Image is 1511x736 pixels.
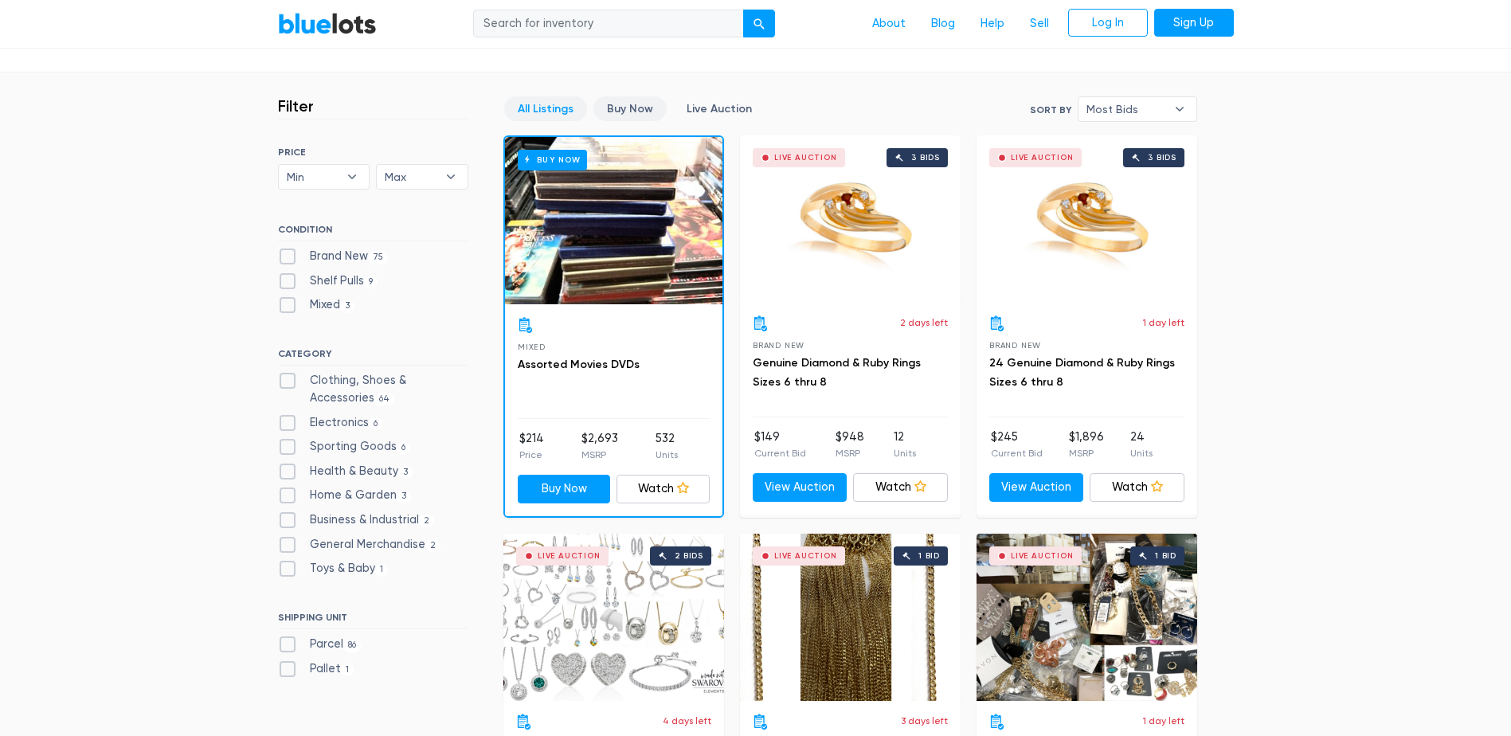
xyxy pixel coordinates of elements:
li: $948 [836,429,864,460]
a: Sell [1017,9,1062,39]
span: Brand New [989,341,1041,350]
div: 3 bids [1148,154,1176,162]
div: Live Auction [774,552,837,560]
b: ▾ [1163,97,1196,121]
label: Electronics [278,414,383,432]
a: Assorted Movies DVDs [518,358,640,371]
a: Help [968,9,1017,39]
span: 75 [368,251,389,264]
h6: Buy Now [518,150,587,170]
span: 3 [397,491,412,503]
p: Units [656,448,678,462]
span: 3 [340,300,355,313]
label: Toys & Baby [278,560,389,577]
p: Price [519,448,544,462]
p: 1 day left [1143,714,1184,728]
span: 6 [369,417,383,430]
div: 3 bids [911,154,940,162]
h6: CONDITION [278,224,468,241]
span: 9 [364,276,378,288]
label: Pallet [278,660,354,678]
p: 2 days left [900,315,948,330]
label: Mixed [278,296,355,314]
a: All Listings [504,96,587,121]
a: Buy Now [505,137,722,304]
a: Log In [1068,9,1148,37]
p: MSRP [581,448,618,462]
p: MSRP [1069,446,1104,460]
span: 2 [419,515,435,527]
a: About [859,9,918,39]
li: $149 [754,429,806,460]
input: Search for inventory [473,10,744,38]
p: Current Bid [754,446,806,460]
label: General Merchandise [278,536,441,554]
a: Watch [617,475,710,503]
a: 24 Genuine Diamond & Ruby Rings Sizes 6 thru 8 [989,356,1175,389]
span: 86 [343,640,362,652]
a: BlueLots [278,12,377,35]
span: 1 [375,564,389,577]
li: $1,896 [1069,429,1104,460]
p: Current Bid [991,446,1043,460]
label: Shelf Pulls [278,272,378,290]
p: 3 days left [901,714,948,728]
span: Min [287,165,339,189]
label: Sort By [1030,103,1071,117]
li: 12 [894,429,916,460]
span: 1 [341,664,354,676]
span: 64 [374,393,395,405]
a: Watch [853,473,948,502]
h6: SHIPPING UNIT [278,612,468,629]
div: Live Auction [1011,154,1074,162]
a: Live Auction [673,96,765,121]
li: 532 [656,430,678,462]
li: $245 [991,429,1043,460]
a: Blog [918,9,968,39]
h3: Filter [278,96,314,115]
p: MSRP [836,446,864,460]
div: 1 bid [1155,552,1176,560]
div: Live Auction [1011,552,1074,560]
a: View Auction [753,473,847,502]
b: ▾ [434,165,468,189]
div: Live Auction [538,552,601,560]
label: Brand New [278,248,389,265]
a: Live Auction 1 bid [740,534,961,701]
span: Most Bids [1086,97,1166,121]
b: ▾ [335,165,369,189]
li: 24 [1130,429,1153,460]
a: Watch [1090,473,1184,502]
span: 3 [398,466,413,479]
label: Home & Garden [278,487,412,504]
a: Live Auction 2 bids [503,534,724,701]
p: Units [1130,446,1153,460]
p: 1 day left [1143,315,1184,330]
h6: CATEGORY [278,348,468,366]
a: Live Auction 1 bid [977,534,1197,701]
a: Buy Now [518,475,611,503]
label: Parcel [278,636,362,653]
div: Live Auction [774,154,837,162]
p: Units [894,446,916,460]
span: Brand New [753,341,804,350]
label: Clothing, Shoes & Accessories [278,372,468,406]
span: 2 [425,539,441,552]
a: Live Auction 3 bids [977,135,1197,303]
span: Max [385,165,437,189]
a: View Auction [989,473,1084,502]
a: Live Auction 3 bids [740,135,961,303]
a: Buy Now [593,96,667,121]
label: Sporting Goods [278,438,411,456]
span: Mixed [518,343,546,351]
a: Sign Up [1154,9,1234,37]
h6: PRICE [278,147,468,158]
li: $2,693 [581,430,618,462]
div: 2 bids [675,552,703,560]
span: 6 [397,441,411,454]
a: Genuine Diamond & Ruby Rings Sizes 6 thru 8 [753,356,921,389]
li: $214 [519,430,544,462]
p: 4 days left [663,714,711,728]
div: 1 bid [918,552,940,560]
label: Business & Industrial [278,511,435,529]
